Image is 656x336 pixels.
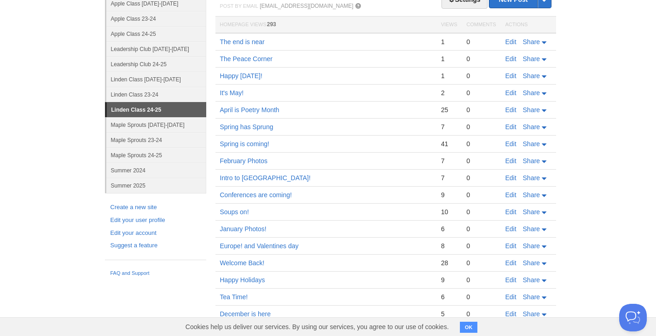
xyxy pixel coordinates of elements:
[466,89,496,97] div: 0
[523,276,540,284] span: Share
[466,157,496,165] div: 0
[110,216,201,225] a: Edit your user profile
[441,89,457,97] div: 2
[523,72,540,80] span: Share
[441,293,457,301] div: 6
[501,17,556,34] th: Actions
[106,163,206,178] a: Summer 2024
[441,106,457,114] div: 25
[462,17,500,34] th: Comments
[441,276,457,284] div: 9
[220,259,265,267] a: Welcome Back!
[441,55,457,63] div: 1
[107,103,206,117] a: Linden Class 24-25
[523,106,540,114] span: Share
[441,174,457,182] div: 7
[106,87,206,102] a: Linden Class 23-24
[505,55,517,63] a: Edit
[505,208,517,216] a: Edit
[106,132,206,148] a: Maple Sprouts 23-24
[466,55,496,63] div: 0
[441,191,457,199] div: 9
[466,72,496,80] div: 0
[505,140,517,148] a: Edit
[220,225,267,233] a: January Photos!
[220,242,299,250] a: Europe! and Valentines day
[220,208,249,216] a: Soups on!
[106,117,206,132] a: Maple Sprouts [DATE]-[DATE]
[505,225,517,233] a: Edit
[523,38,540,46] span: Share
[505,157,517,165] a: Edit
[505,310,517,318] a: Edit
[505,242,517,250] a: Edit
[523,140,540,148] span: Share
[505,72,517,80] a: Edit
[110,203,201,212] a: Create a new site
[523,55,540,63] span: Share
[106,148,206,163] a: Maple Sprouts 24-25
[441,38,457,46] div: 1
[106,26,206,41] a: Apple Class 24-25
[110,228,201,238] a: Edit your account
[220,106,279,114] a: April is Poetry Month
[220,191,292,199] a: Conferences are coming!
[523,225,540,233] span: Share
[466,191,496,199] div: 0
[220,310,271,318] a: December is here
[505,191,517,199] a: Edit
[220,140,269,148] a: Spring is coming!
[106,72,206,87] a: Linden Class [DATE]-[DATE]
[505,276,517,284] a: Edit
[466,225,496,233] div: 0
[436,17,462,34] th: Views
[441,140,457,148] div: 41
[466,276,496,284] div: 0
[523,310,540,318] span: Share
[523,157,540,165] span: Share
[106,178,206,193] a: Summer 2025
[505,38,517,46] a: Edit
[523,259,540,267] span: Share
[441,157,457,165] div: 7
[260,3,353,9] a: [EMAIL_ADDRESS][DOMAIN_NAME]
[466,106,496,114] div: 0
[466,208,496,216] div: 0
[505,106,517,114] a: Edit
[523,208,540,216] span: Share
[215,17,436,34] th: Homepage Views
[466,293,496,301] div: 0
[220,55,273,63] a: The Peace Corner
[176,318,458,336] span: Cookies help us deliver our services. By using our services, you agree to our use of cookies.
[505,174,517,182] a: Edit
[110,241,201,251] a: Suggest a feature
[505,123,517,131] a: Edit
[106,41,206,57] a: Leadership Club [DATE]-[DATE]
[441,208,457,216] div: 10
[441,242,457,250] div: 8
[441,225,457,233] div: 6
[106,57,206,72] a: Leadership Club 24-25
[220,123,273,131] a: Spring has Sprung
[106,11,206,26] a: Apple Class 23-24
[220,72,262,80] a: Happy [DATE]!
[466,310,496,318] div: 0
[441,310,457,318] div: 5
[441,123,457,131] div: 7
[466,123,496,131] div: 0
[523,242,540,250] span: Share
[441,259,457,267] div: 28
[505,89,517,97] a: Edit
[267,21,276,28] span: 293
[505,259,517,267] a: Edit
[619,304,647,331] iframe: Help Scout Beacon - Open
[466,174,496,182] div: 0
[523,89,540,97] span: Share
[220,276,265,284] a: Happy Holidays
[466,259,496,267] div: 0
[460,322,478,333] button: OK
[220,157,268,165] a: February Photos
[220,38,265,46] a: The end is near
[505,293,517,301] a: Edit
[523,174,540,182] span: Share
